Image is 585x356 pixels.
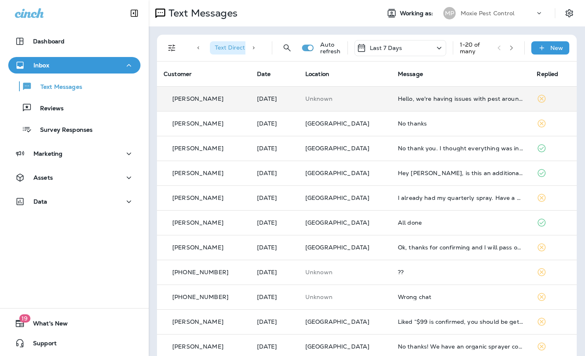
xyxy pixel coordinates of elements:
[370,45,402,51] p: Last 7 Days
[257,95,292,102] p: Aug 17, 2025 09:16 PM
[32,83,82,91] p: Text Messages
[172,294,228,300] p: [PHONE_NUMBER]
[461,10,515,17] p: Moxie Pest Control
[398,145,524,152] div: No thank you. I thought everything was in the package I have because they had told it was for eve...
[398,294,524,300] div: Wrong chat
[25,320,68,330] span: What's New
[164,40,180,56] button: Filters
[33,62,49,69] p: Inbox
[400,10,435,17] span: Working as:
[32,126,93,134] p: Survey Responses
[8,57,140,74] button: Inbox
[172,269,228,275] p: [PHONE_NUMBER]
[8,33,140,50] button: Dashboard
[172,244,224,251] p: [PERSON_NAME]
[305,169,369,177] span: [GEOGRAPHIC_DATA]
[550,45,563,51] p: New
[305,318,369,325] span: [GEOGRAPHIC_DATA]
[172,195,224,201] p: [PERSON_NAME]
[398,195,524,201] div: I already had my quarterly spray. Have a nice day
[257,120,292,127] p: Aug 16, 2025 06:26 PM
[398,219,524,226] div: All done
[172,219,224,226] p: [PERSON_NAME]
[398,95,524,102] div: Hello, we're having issues with pest around our house and we need an as needed visit
[172,170,224,176] p: [PERSON_NAME]
[172,318,224,325] p: [PERSON_NAME]
[123,5,146,21] button: Collapse Sidebar
[257,195,292,201] p: Aug 15, 2025 11:44 AM
[257,343,292,350] p: Aug 13, 2025 10:16 AM
[460,41,491,55] div: 1 - 20 of many
[8,99,140,116] button: Reviews
[8,145,140,162] button: Marketing
[257,244,292,251] p: Aug 13, 2025 03:11 PM
[305,120,369,127] span: [GEOGRAPHIC_DATA]
[305,219,369,226] span: [GEOGRAPHIC_DATA]
[33,38,64,45] p: Dashboard
[398,318,524,325] div: Liked “$99 is confirmed, you should be getting a confirmation text shortly.”
[398,244,524,251] div: Ok, thanks for confirming and I will pass on this .
[172,95,224,102] p: [PERSON_NAME]
[8,193,140,210] button: Data
[257,318,292,325] p: Aug 13, 2025 11:17 AM
[8,335,140,351] button: Support
[305,294,385,300] p: This customer does not have a last location and the phone number they messaged is not assigned to...
[210,41,294,55] div: Text Direction:Incoming
[398,170,524,176] div: Hey Steven, is this an additional fee?
[165,7,238,19] p: Text Messages
[257,269,292,275] p: Aug 13, 2025 02:47 PM
[8,78,140,95] button: Text Messages
[305,70,329,78] span: Location
[537,70,558,78] span: Replied
[320,41,341,55] p: Auto refresh
[257,219,292,226] p: Aug 13, 2025 03:53 PM
[398,70,423,78] span: Message
[32,105,64,113] p: Reviews
[279,40,295,56] button: Search Messages
[215,44,281,51] span: Text Direction : Incoming
[25,340,57,350] span: Support
[398,343,524,350] div: No thanks! We have an organic sprayer coming already
[164,70,192,78] span: Customer
[33,198,48,205] p: Data
[305,244,369,251] span: [GEOGRAPHIC_DATA]
[305,343,369,350] span: [GEOGRAPHIC_DATA]
[33,174,53,181] p: Assets
[257,145,292,152] p: Aug 16, 2025 08:51 AM
[443,7,456,19] div: MP
[172,343,224,350] p: [PERSON_NAME]
[172,145,224,152] p: [PERSON_NAME]
[305,145,369,152] span: [GEOGRAPHIC_DATA]
[172,120,224,127] p: [PERSON_NAME]
[562,6,577,21] button: Settings
[257,294,292,300] p: Aug 13, 2025 01:05 PM
[398,269,524,275] div: ??
[8,315,140,332] button: 19What's New
[19,314,30,323] span: 19
[305,194,369,202] span: [GEOGRAPHIC_DATA]
[305,269,385,275] p: This customer does not have a last location and the phone number they messaged is not assigned to...
[8,169,140,186] button: Assets
[257,70,271,78] span: Date
[8,121,140,138] button: Survey Responses
[305,95,385,102] p: This customer does not have a last location and the phone number they messaged is not assigned to...
[398,120,524,127] div: No thanks
[33,150,62,157] p: Marketing
[257,170,292,176] p: Aug 15, 2025 12:23 PM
